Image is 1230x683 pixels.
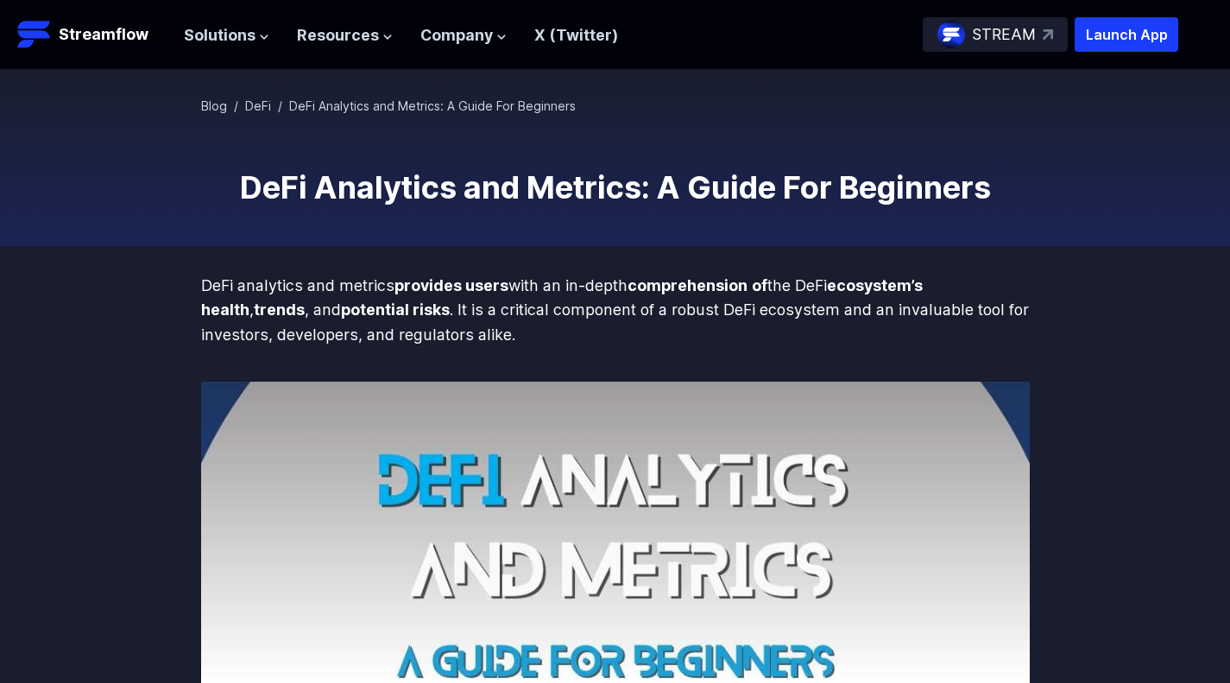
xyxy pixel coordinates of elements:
a: Streamflow [17,17,167,52]
a: DeFi [245,98,271,113]
p: Streamflow [59,22,148,47]
a: Blog [201,98,227,113]
button: Resources [297,23,393,47]
strong: trends [254,300,305,319]
span: / [278,98,282,113]
span: / [234,98,238,113]
button: Solutions [184,23,269,47]
strong: provides users [394,276,508,294]
span: Resources [297,23,379,47]
img: Streamflow Logo [17,17,52,52]
img: top-right-arrow.svg [1043,29,1053,40]
a: STREAM [923,17,1068,52]
span: DeFi Analytics and Metrics: A Guide For Beginners [289,98,576,113]
strong: comprehension [628,276,747,294]
p: DeFi analytics and metrics with an in-depth the DeFi , , and . It is a critical component of a ro... [201,274,1030,347]
img: streamflow-logo-circle.png [937,21,965,48]
h1: DeFi Analytics and Metrics: A Guide For Beginners [201,170,1030,205]
button: Launch App [1075,17,1178,52]
button: Company [420,23,507,47]
a: X (Twitter) [534,26,618,44]
span: Company [420,23,493,47]
p: STREAM [972,22,1036,47]
strong: of [752,276,767,294]
span: Solutions [184,23,255,47]
strong: potential risks [341,300,450,319]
